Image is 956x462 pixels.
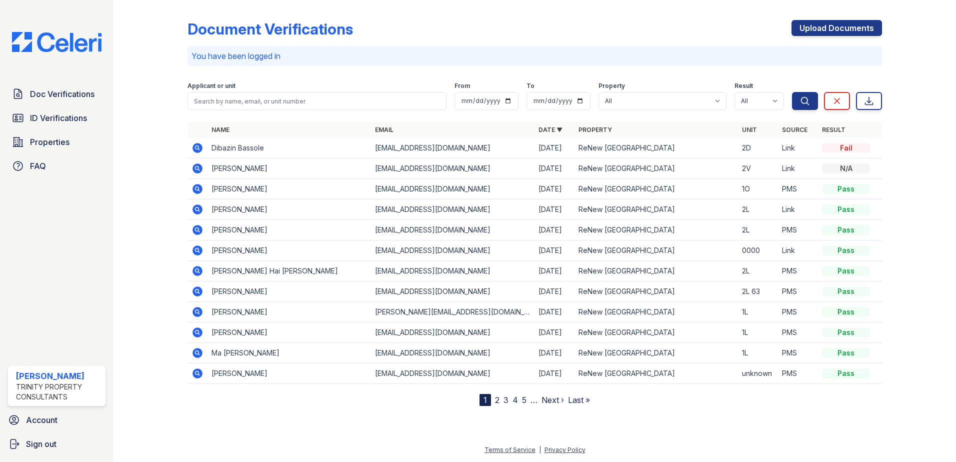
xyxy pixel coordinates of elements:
[778,220,818,240] td: PMS
[207,158,371,179] td: [PERSON_NAME]
[822,348,870,358] div: Pass
[574,158,738,179] td: ReNew [GEOGRAPHIC_DATA]
[574,363,738,384] td: ReNew [GEOGRAPHIC_DATA]
[534,281,574,302] td: [DATE]
[4,410,109,430] a: Account
[371,261,534,281] td: [EMAIL_ADDRESS][DOMAIN_NAME]
[187,82,235,90] label: Applicant or unit
[574,220,738,240] td: ReNew [GEOGRAPHIC_DATA]
[738,138,778,158] td: 2D
[30,88,94,100] span: Doc Verifications
[534,220,574,240] td: [DATE]
[738,343,778,363] td: 1L
[207,281,371,302] td: [PERSON_NAME]
[8,132,105,152] a: Properties
[791,20,882,36] a: Upload Documents
[512,395,518,405] a: 4
[822,327,870,337] div: Pass
[778,343,818,363] td: PMS
[822,126,845,133] a: Result
[574,343,738,363] td: ReNew [GEOGRAPHIC_DATA]
[534,240,574,261] td: [DATE]
[207,220,371,240] td: [PERSON_NAME]
[534,322,574,343] td: [DATE]
[822,184,870,194] div: Pass
[8,108,105,128] a: ID Verifications
[522,395,526,405] a: 5
[371,302,534,322] td: [PERSON_NAME][EMAIL_ADDRESS][DOMAIN_NAME]
[574,240,738,261] td: ReNew [GEOGRAPHIC_DATA]
[371,138,534,158] td: [EMAIL_ADDRESS][DOMAIN_NAME]
[738,281,778,302] td: 2L 63
[822,368,870,378] div: Pass
[778,138,818,158] td: Link
[778,199,818,220] td: Link
[822,286,870,296] div: Pass
[495,395,499,405] a: 2
[574,179,738,199] td: ReNew [GEOGRAPHIC_DATA]
[30,136,69,148] span: Properties
[207,199,371,220] td: [PERSON_NAME]
[734,82,753,90] label: Result
[207,322,371,343] td: [PERSON_NAME]
[4,32,109,52] img: CE_Logo_Blue-a8612792a0a2168367f1c8372b55b34899dd931a85d93a1a3d3e32e68fde9ad4.png
[544,446,585,453] a: Privacy Policy
[778,179,818,199] td: PMS
[371,220,534,240] td: [EMAIL_ADDRESS][DOMAIN_NAME]
[207,261,371,281] td: [PERSON_NAME] Hai [PERSON_NAME]
[30,160,46,172] span: FAQ
[568,395,590,405] a: Last »
[738,363,778,384] td: unknown
[574,138,738,158] td: ReNew [GEOGRAPHIC_DATA]
[778,281,818,302] td: PMS
[187,92,446,110] input: Search by name, email, or unit number
[207,138,371,158] td: Dibazin Bassole
[503,395,508,405] a: 3
[371,199,534,220] td: [EMAIL_ADDRESS][DOMAIN_NAME]
[16,382,101,402] div: Trinity Property Consultants
[371,158,534,179] td: [EMAIL_ADDRESS][DOMAIN_NAME]
[822,225,870,235] div: Pass
[822,143,870,153] div: Fail
[782,126,807,133] a: Source
[191,50,878,62] p: You have been logged in
[778,302,818,322] td: PMS
[207,343,371,363] td: Ma [PERSON_NAME]
[484,446,535,453] a: Terms of Service
[738,240,778,261] td: 0000
[8,156,105,176] a: FAQ
[574,322,738,343] td: ReNew [GEOGRAPHIC_DATA]
[742,126,757,133] a: Unit
[738,261,778,281] td: 2L
[822,307,870,317] div: Pass
[371,343,534,363] td: [EMAIL_ADDRESS][DOMAIN_NAME]
[534,199,574,220] td: [DATE]
[738,179,778,199] td: 1O
[371,322,534,343] td: [EMAIL_ADDRESS][DOMAIN_NAME]
[574,199,738,220] td: ReNew [GEOGRAPHIC_DATA]
[534,302,574,322] td: [DATE]
[534,179,574,199] td: [DATE]
[479,394,491,406] div: 1
[4,434,109,454] button: Sign out
[778,261,818,281] td: PMS
[371,179,534,199] td: [EMAIL_ADDRESS][DOMAIN_NAME]
[738,302,778,322] td: 1L
[578,126,612,133] a: Property
[207,179,371,199] td: [PERSON_NAME]
[30,112,87,124] span: ID Verifications
[822,245,870,255] div: Pass
[574,261,738,281] td: ReNew [GEOGRAPHIC_DATA]
[539,446,541,453] div: |
[375,126,393,133] a: Email
[26,438,56,450] span: Sign out
[778,363,818,384] td: PMS
[534,343,574,363] td: [DATE]
[822,266,870,276] div: Pass
[574,281,738,302] td: ReNew [GEOGRAPHIC_DATA]
[207,363,371,384] td: [PERSON_NAME]
[574,302,738,322] td: ReNew [GEOGRAPHIC_DATA]
[16,370,101,382] div: [PERSON_NAME]
[207,302,371,322] td: [PERSON_NAME]
[534,363,574,384] td: [DATE]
